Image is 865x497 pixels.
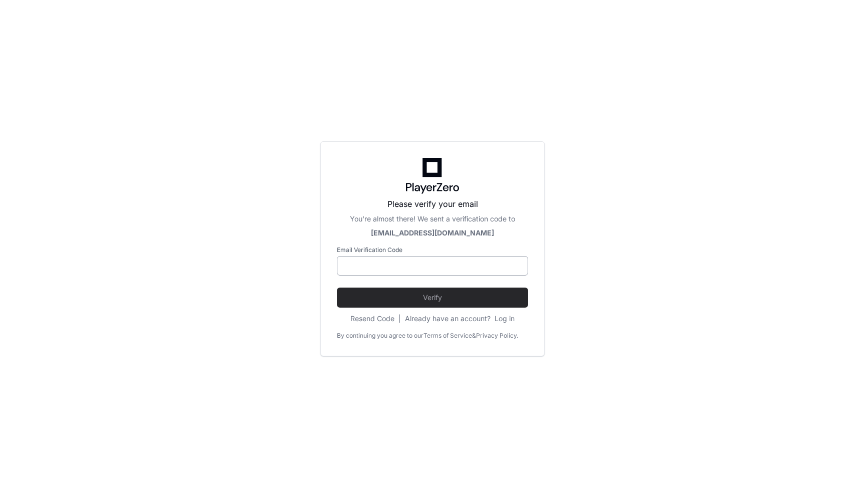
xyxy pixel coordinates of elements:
[476,332,518,340] a: Privacy Policy.
[337,293,528,303] span: Verify
[337,332,423,340] div: By continuing you agree to our
[337,214,528,224] div: You're almost there! We sent a verification code to
[350,314,394,324] button: Resend Code
[337,288,528,308] button: Verify
[337,198,528,210] p: Please verify your email
[405,314,515,324] div: Already have an account?
[337,246,528,254] label: Email Verification Code
[423,332,472,340] a: Terms of Service
[398,314,401,324] span: |
[495,314,515,324] button: Log in
[472,332,476,340] div: &
[337,228,528,238] div: [EMAIL_ADDRESS][DOMAIN_NAME]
